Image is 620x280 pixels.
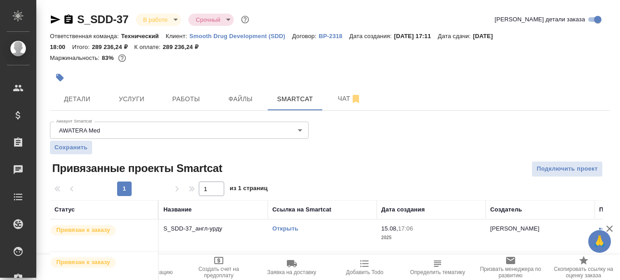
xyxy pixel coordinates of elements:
button: Сохранить [50,141,92,154]
p: Маржинальность: [50,54,102,61]
a: Открыть [272,225,298,232]
span: Сохранить [54,143,88,152]
p: Дата сдачи: [438,33,473,39]
span: Файлы [219,93,262,105]
div: В работе [188,14,234,26]
p: 83% [102,54,116,61]
p: Дата создания: [349,33,394,39]
p: Технический [121,33,166,39]
span: Услуги [110,93,153,105]
button: Доп статусы указывают на важность/срочность заказа [239,14,251,25]
div: Ссылка на Smartcat [272,205,331,214]
button: Создать счет на предоплату [182,255,256,280]
div: В работе [136,14,181,26]
span: Определить тематику [410,269,465,275]
span: Детали [55,93,99,105]
p: 17:06 [398,225,413,232]
p: Итого: [72,44,92,50]
p: ВР-2318 [319,33,349,39]
button: 40436.70 RUB; [116,52,128,64]
div: Дата создания [381,205,425,214]
p: 15.08, [381,225,398,232]
button: Срочный [193,16,223,24]
button: Добавить Todo [328,255,401,280]
button: AWATERA Med [56,127,103,134]
div: Статус [54,205,75,214]
span: Привязанные проекты Smartcat [50,161,222,176]
p: 289 236,24 ₽ [162,44,205,50]
span: из 1 страниц [230,183,268,196]
p: Привязан к заказу [56,258,110,267]
div: Создатель [490,205,522,214]
div: AWATERA Med [50,122,309,139]
button: Скопировать ссылку [63,14,74,25]
button: Добавить тэг [50,68,70,88]
a: Smooth Drug Development (SDD) [189,32,292,39]
button: Подключить проект [531,161,603,177]
a: S_SDD-37 [77,13,128,25]
span: [PERSON_NAME] детали заказа [495,15,585,24]
p: [PERSON_NAME] [490,225,540,232]
button: Скопировать ссылку на оценку заказа [547,255,620,280]
button: Папка на Drive [36,255,109,280]
a: ВР-2318 [319,32,349,39]
button: 🙏 [588,230,611,253]
p: [DATE] 17:11 [394,33,438,39]
span: Чат [328,93,371,104]
p: S_SDD-37_англ-урду [163,224,263,233]
p: Ответственная команда: [50,33,121,39]
span: Создать счет на предоплату [188,266,250,279]
p: Клиент: [166,33,189,39]
button: Определить тематику [401,255,474,280]
button: В работе [140,16,170,24]
span: Smartcat [273,93,317,105]
p: 289 236,24 ₽ [92,44,134,50]
button: Призвать менеджера по развитию [474,255,547,280]
span: Подключить проект [536,164,598,174]
svg: Отписаться [350,93,361,104]
span: 🙏 [592,232,607,251]
p: 2025 [381,233,481,242]
button: Скопировать ссылку для ЯМессенджера [50,14,61,25]
p: Договор: [292,33,319,39]
button: Заявка на доставку [255,255,328,280]
span: Скопировать ссылку на оценку заказа [552,266,615,279]
p: К оплате: [134,44,163,50]
span: Заявка на доставку [267,269,316,275]
span: Добавить Todo [346,269,383,275]
p: Привязан к заказу [56,226,110,235]
span: Призвать менеджера по развитию [480,266,542,279]
div: Название [163,205,192,214]
p: Smooth Drug Development (SDD) [189,33,292,39]
span: Работы [164,93,208,105]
